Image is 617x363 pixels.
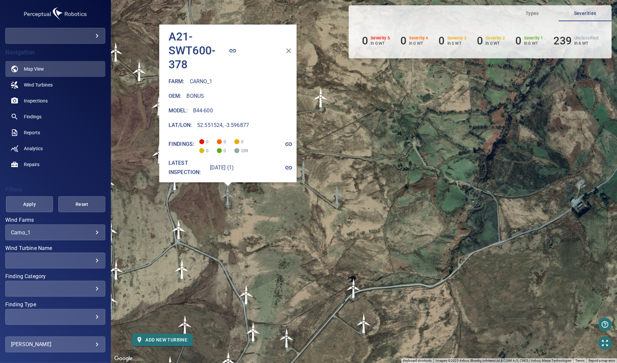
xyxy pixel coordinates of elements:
h6: Farm : [169,77,184,86]
p: in 0 WT [409,41,428,46]
img: amegni-logo [22,5,88,23]
h4: Navigation [5,49,105,56]
span: Reports [24,129,40,136]
gmp-advanced-marker: A19-SWT600-386 [172,260,192,279]
gmp-advanced-marker: A04-SWT600-360 [277,328,297,348]
label: Wind Farms [5,217,105,223]
p: in 0 WT [447,41,467,46]
img: windFarmIcon.svg [277,328,297,348]
h6: Findings: [169,140,194,149]
h6: Lat/Lon : [169,121,192,130]
h6: Severity 1 [524,36,543,40]
span: Apply [14,200,45,209]
img: windFarmIcon.svg [106,42,126,62]
h6: Severity 3 [447,36,467,40]
img: windFarmIcon.svg [165,171,185,191]
h6: 239 [554,34,572,47]
h4: A21-SWT600-378 [169,30,220,72]
img: windFarmIcon.svg [344,278,364,298]
gmp-advanced-marker: B28-SWT600-371 [149,96,169,116]
gmp-advanced-marker: A28-SWT600-369 [311,88,331,108]
gmp-advanced-marker: A11-SWT600-385 [236,285,256,305]
span: 0 [217,135,228,144]
span: 239 [234,144,245,153]
gmp-advanced-marker: B27-SWT600-379 [149,144,169,164]
h6: Severity 2 [486,36,505,40]
gmp-advanced-marker: B03-SWT600-347 [175,315,195,335]
a: inspections noActive [5,93,105,109]
span: Wind Turbines [24,82,53,88]
img: windFarmIcon.svg [354,314,374,333]
li: Severity 5 [362,34,390,47]
label: Wind Turbine Name [5,246,105,251]
a: map active [5,61,105,77]
div: Finding Category [5,281,105,297]
li: Severity 1 [515,34,543,47]
label: Finding Category [5,274,105,279]
gmp-advanced-marker: B25-SWT600-370 [106,42,126,62]
h6: 0 [477,34,483,47]
button: Add new turbine [132,334,193,346]
span: Add new turbine [137,336,187,344]
h6: B44-600 [193,106,213,115]
h6: 52.551524, -3.596877 [197,121,249,130]
img: windFarmIconUnclassified.svg [218,186,238,206]
h6: Bonus [187,91,204,101]
h6: Unclassified [574,36,598,40]
h6: 0 [400,34,406,47]
span: Imagery ©2025 Airbus, Bluesky, Infoterra Ltd & COWI A/S, CNES / Airbus, Maxar Technologies [436,359,571,362]
img: windFarmIcon.svg [175,315,195,335]
span: 0 [199,135,210,144]
h6: Model : [169,106,188,115]
h4: Filters [5,186,105,193]
div: [PERSON_NAME] [11,339,100,350]
span: Types [510,9,555,18]
p: in 6 WT [574,41,598,46]
h6: Latest inspection: [169,158,205,177]
gmp-advanced-marker: A24-SWT600-375 [294,160,314,180]
img: windFarmIcon.svg [149,144,169,164]
label: Finding Type [5,302,105,307]
div: Carno_1 [11,229,100,236]
gmp-advanced-marker: A10-SWT600-394 [243,322,263,342]
img: windFarmIcon.svg [169,220,189,240]
a: Report a map error [589,359,615,362]
h6: 0 [439,34,445,47]
h6: 0 [362,34,368,47]
gmp-advanced-marker: B09-SWT600-380 [106,260,126,280]
span: 0 [217,144,228,153]
a: findings noActive [5,109,105,125]
img: windFarmIcon.svg [149,96,169,116]
p: in 0 WT [486,41,505,46]
button: Reset [58,196,105,212]
a: Open this area in Google Maps (opens a new window) [113,354,134,363]
button: Apply [6,196,53,212]
li: Severity Unclassified [554,34,598,47]
img: Google [113,354,134,363]
span: Findings [24,113,41,120]
span: Severity 4 [217,139,222,144]
a: Terms [575,359,585,362]
gmp-advanced-marker: A25-SWT600-374 [327,185,347,205]
span: Analytics [24,145,43,152]
gmp-advanced-marker: A21-SWT600-378 [218,186,238,206]
img: windFarmIcon.svg [129,62,149,82]
h6: 0 [515,34,521,47]
span: Severity 3 [234,139,239,144]
span: Severity 2 [199,148,204,153]
p: in 0 WT [371,41,390,46]
img: windFarmIconUnclassified.svg [294,160,314,180]
img: windFarmIcon.svg [106,260,126,280]
a: windturbines noActive [5,77,105,93]
span: Map View [24,66,44,72]
a: analytics noActive [5,141,105,156]
li: Severity 2 [477,34,505,47]
span: Severity 5 [199,139,204,144]
img: windFarmIcon.svg [311,88,331,108]
span: 0 [199,144,210,153]
img: windFarmIcon.svg [172,260,192,279]
gmp-advanced-marker: A02-SWT600-353 [344,278,364,298]
h6: Severity 5 [371,36,390,40]
button: Keyboard shortcuts [403,358,432,363]
span: 0 [234,135,245,144]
